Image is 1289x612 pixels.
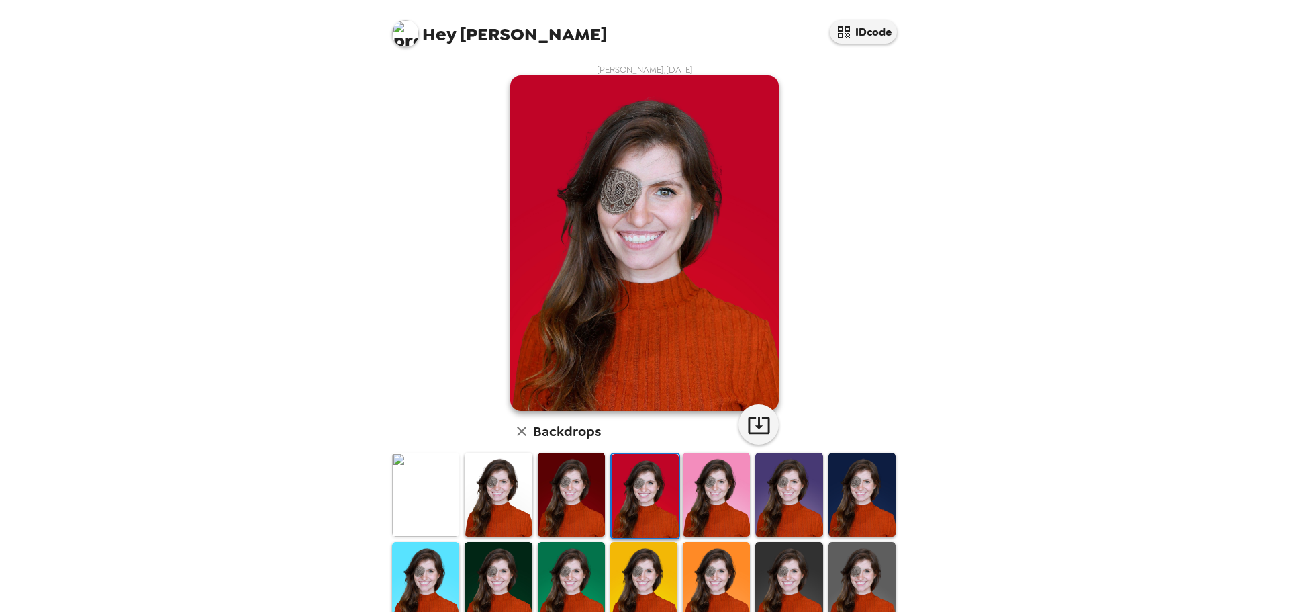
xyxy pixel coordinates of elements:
span: Hey [422,22,456,46]
h6: Backdrops [533,421,601,442]
img: user [510,75,779,411]
img: Original [392,453,459,537]
span: [PERSON_NAME] , [DATE] [597,64,693,75]
button: IDcode [830,20,897,44]
img: profile pic [392,20,419,47]
span: [PERSON_NAME] [392,13,607,44]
